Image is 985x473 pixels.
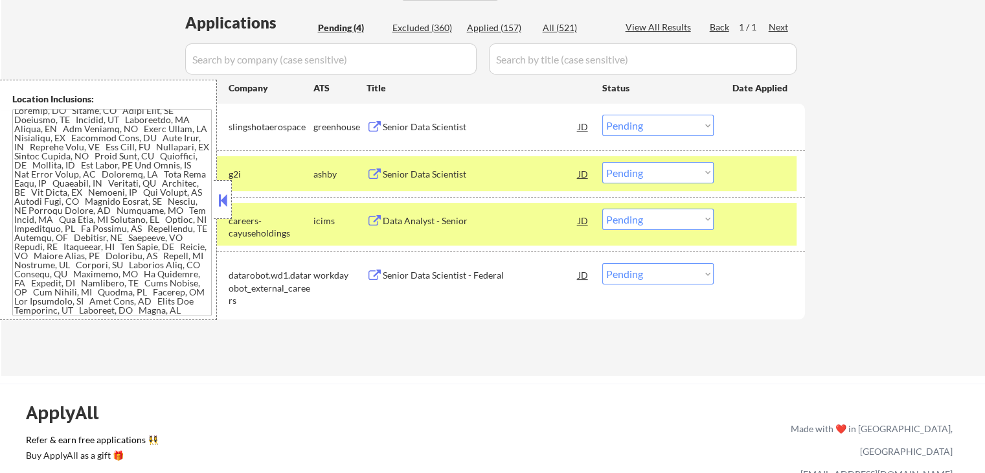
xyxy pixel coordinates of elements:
[769,21,789,34] div: Next
[26,435,520,449] a: Refer & earn free applications 👯‍♀️
[392,21,457,34] div: Excluded (360)
[313,121,367,133] div: greenhouse
[229,82,313,95] div: Company
[313,269,367,282] div: workday
[732,82,789,95] div: Date Applied
[602,76,714,99] div: Status
[318,21,383,34] div: Pending (4)
[383,168,578,181] div: Senior Data Scientist
[489,43,797,75] input: Search by title (case sensitive)
[383,269,578,282] div: Senior Data Scientist - Federal
[26,402,113,424] div: ApplyAll
[229,269,313,307] div: datarobot.wd1.datarobot_external_careers
[229,168,313,181] div: g2i
[467,21,532,34] div: Applied (157)
[543,21,607,34] div: All (521)
[577,162,590,185] div: JD
[739,21,769,34] div: 1 / 1
[710,21,730,34] div: Back
[383,121,578,133] div: Senior Data Scientist
[786,417,953,463] div: Made with ❤️ in [GEOGRAPHIC_DATA], [GEOGRAPHIC_DATA]
[229,121,313,133] div: slingshotaerospace
[313,82,367,95] div: ATS
[229,214,313,240] div: careers-cayuseholdings
[577,263,590,286] div: JD
[313,214,367,227] div: icims
[185,15,313,30] div: Applications
[577,115,590,138] div: JD
[26,449,155,465] a: Buy ApplyAll as a gift 🎁
[26,451,155,460] div: Buy ApplyAll as a gift 🎁
[367,82,590,95] div: Title
[626,21,695,34] div: View All Results
[12,93,212,106] div: Location Inclusions:
[313,168,367,181] div: ashby
[383,214,578,227] div: Data Analyst - Senior
[185,43,477,75] input: Search by company (case sensitive)
[577,209,590,232] div: JD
